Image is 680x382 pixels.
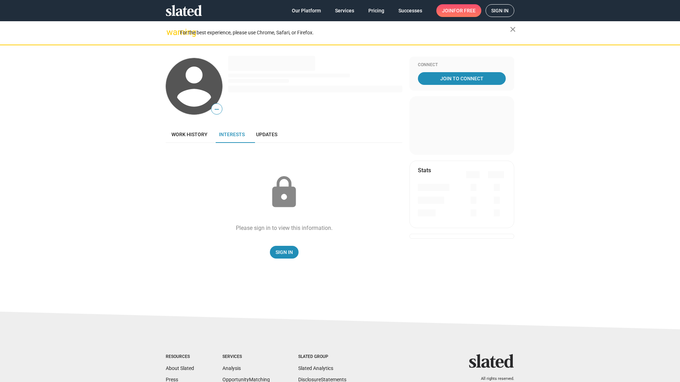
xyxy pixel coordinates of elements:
[418,167,431,174] mat-card-title: Stats
[219,132,245,137] span: Interests
[509,25,517,34] mat-icon: close
[335,4,354,17] span: Services
[256,132,277,137] span: Updates
[298,354,346,360] div: Slated Group
[222,354,270,360] div: Services
[393,4,428,17] a: Successes
[250,126,283,143] a: Updates
[276,246,293,259] span: Sign In
[418,62,506,68] div: Connect
[286,4,327,17] a: Our Platform
[222,365,241,371] a: Analysis
[180,28,510,37] div: For the best experience, please use Chrome, Safari, or Firefox.
[270,246,299,259] a: Sign In
[329,4,360,17] a: Services
[436,4,481,17] a: Joinfor free
[368,4,384,17] span: Pricing
[266,175,302,210] mat-icon: lock
[292,4,321,17] span: Our Platform
[211,105,222,114] span: —
[453,4,476,17] span: for free
[419,72,504,85] span: Join To Connect
[166,28,175,36] mat-icon: warning
[166,365,194,371] a: About Slated
[491,5,509,17] span: Sign in
[213,126,250,143] a: Interests
[298,365,333,371] a: Slated Analytics
[418,72,506,85] a: Join To Connect
[442,4,476,17] span: Join
[363,4,390,17] a: Pricing
[236,224,333,232] div: Please sign in to view this information.
[166,354,194,360] div: Resources
[398,4,422,17] span: Successes
[486,4,514,17] a: Sign in
[166,126,213,143] a: Work history
[171,132,208,137] span: Work history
